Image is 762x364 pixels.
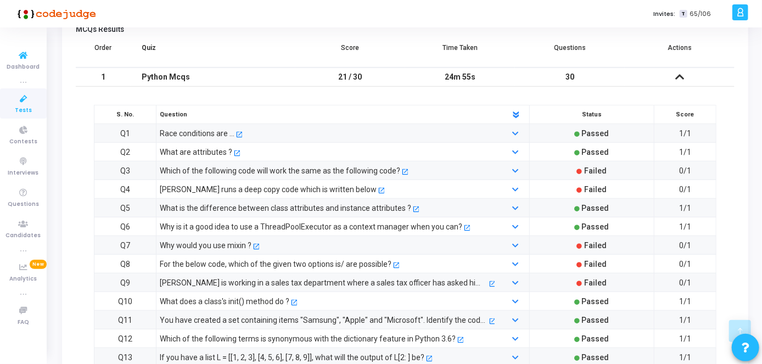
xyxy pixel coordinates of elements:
mat-icon: open_in_new [489,281,495,287]
div: Why is it a good idea to use a ThreadPoolExecutor as a context manager when you can? [160,221,462,233]
div: What does a class's init() method do ? [160,295,289,307]
div: [PERSON_NAME] runs a deep copy code which is written below [160,183,377,195]
span: Passed [582,353,609,362]
div: Question [154,109,500,121]
span: Tests [15,106,32,115]
mat-icon: open_in_new [378,188,384,194]
div: Which of the following code will work the same as the following code? [160,165,400,177]
mat-icon: open_in_new [413,206,419,212]
span: 1/1 [679,353,691,362]
div: For the below code, which of the given two options is/ are possible? [160,258,391,270]
td: Q6 [94,217,156,236]
mat-icon: open_in_new [291,300,297,306]
span: 1/1 [679,204,691,212]
span: Passed [582,129,609,138]
div: Python Mcqs [142,68,284,86]
span: 0/1 [679,166,691,175]
div: Which of the following terms is synonymous with the dictionary feature in Python 3.6? [160,333,456,345]
mat-icon: open_in_new [402,169,408,175]
mat-icon: open_in_new [489,318,495,324]
span: 1/1 [679,129,691,138]
span: Passed [582,204,609,212]
span: Candidates [6,231,41,240]
span: Interviews [8,169,39,178]
div: Race conditions are … [160,127,234,139]
span: Passed [582,148,609,156]
th: Actions [625,37,735,68]
td: Q11 [94,311,156,329]
span: 0/1 [679,278,691,287]
span: T [680,10,687,18]
div: What are attributes ? [160,146,232,158]
th: Quiz [131,37,295,68]
td: Q2 [94,143,156,161]
td: Q3 [94,161,156,180]
label: Invites: [653,9,675,19]
span: Passed [582,297,609,306]
mat-icon: open_in_new [393,262,399,268]
mat-icon: open_in_new [426,356,432,362]
span: Failed [584,260,607,268]
mat-icon: open_in_new [253,244,259,250]
th: Status [530,105,654,124]
div: What is the difference between class attributes and instance attributes ? [160,202,411,214]
span: FAQ [18,318,29,327]
span: Dashboard [7,63,40,72]
mat-icon: open_in_new [457,337,463,343]
span: 65/106 [690,9,711,19]
span: New [30,260,47,269]
span: Analytics [10,275,37,284]
th: Score [654,105,716,124]
span: 1/1 [679,334,691,343]
img: logo [14,3,96,25]
div: [PERSON_NAME] is working in a sales tax department where a sales tax officer has asked him to imp... [160,277,488,289]
td: Q5 [94,199,156,217]
span: Failed [584,185,607,194]
td: 1 [76,68,131,87]
span: 1/1 [679,222,691,231]
span: Failed [584,241,607,250]
span: 1/1 [679,148,691,156]
span: Questions [8,200,39,209]
span: Failed [584,278,607,287]
th: Questions [515,37,625,68]
th: S. No. [94,105,156,124]
td: 30 [515,68,625,87]
td: Q4 [94,180,156,199]
mat-icon: open_in_new [236,132,242,138]
td: Q10 [94,292,156,311]
th: Order [76,37,131,68]
div: You have created a set containing items "Samsung", "Apple" and "Microsoft". Identify the code you... [160,314,488,326]
mat-icon: open_in_new [464,225,470,231]
span: 0/1 [679,185,691,194]
div: Why would you use mixin ? [160,239,251,251]
td: Q7 [94,236,156,255]
span: 0/1 [679,241,691,250]
span: 1/1 [679,297,691,306]
th: Score [295,37,405,68]
span: Contests [9,137,37,147]
mat-icon: open_in_new [234,150,240,156]
span: Passed [582,222,609,231]
td: Q9 [94,273,156,292]
td: 21 / 30 [295,68,405,87]
td: Q12 [94,329,156,348]
td: Q1 [94,124,156,143]
h5: MCQs Results [76,25,735,34]
td: Q8 [94,255,156,273]
div: If you have a list L = [[1, 2, 3], [4, 5, 6], [7, 8, 9]], what will the output of L[2: ] be? [160,351,424,363]
th: Time Taken [405,37,515,68]
span: Failed [584,166,607,175]
span: 1/1 [679,316,691,324]
span: Passed [582,316,609,324]
span: 0/1 [679,260,691,268]
div: 24m 55s [416,68,504,86]
span: Passed [582,334,609,343]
